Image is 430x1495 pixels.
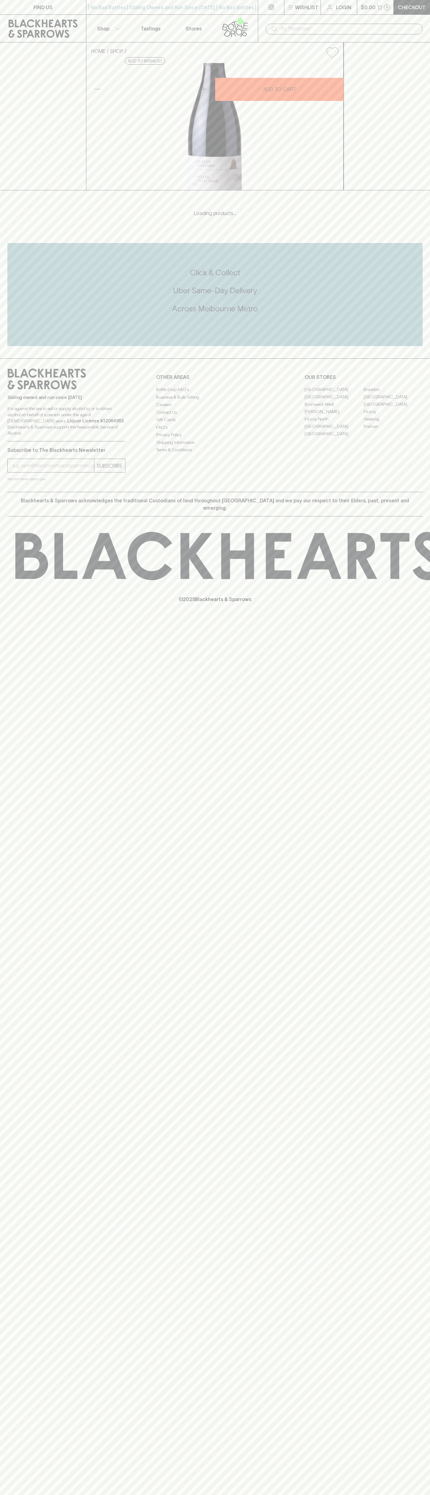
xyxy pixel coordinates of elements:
a: HOME [91,48,105,54]
a: Privacy Policy [156,431,274,439]
strong: Liquor License #32064953 [67,418,124,423]
p: Stores [186,25,202,32]
a: [GEOGRAPHIC_DATA] [305,393,364,401]
a: [GEOGRAPHIC_DATA] [364,401,423,408]
input: e.g. jane@blackheartsandsparrows.com.au [12,461,94,471]
a: Contact Us [156,409,274,416]
a: Stores [172,15,215,42]
a: FAQ's [156,424,274,431]
a: [PERSON_NAME] [305,408,364,415]
h5: Uber Same-Day Delivery [7,285,423,296]
a: [GEOGRAPHIC_DATA] [305,430,364,437]
a: Business & Bulk Gifting [156,393,274,401]
p: Sibling owned and run since [DATE] [7,394,125,401]
a: Geelong [364,415,423,423]
p: 0 [386,6,388,9]
p: Subscribe to The Blackhearts Newsletter [7,446,125,454]
button: SUBSCRIBE [94,459,125,472]
a: Fitzroy [364,408,423,415]
p: Wishlist [295,4,318,11]
button: Add to wishlist [125,57,165,65]
img: 41274.png [86,63,343,190]
a: Gift Cards [156,416,274,424]
a: [GEOGRAPHIC_DATA] [305,386,364,393]
h5: Click & Collect [7,268,423,278]
p: Login [336,4,351,11]
a: Brunswick West [305,401,364,408]
a: [GEOGRAPHIC_DATA] [305,423,364,430]
div: Call to action block [7,243,423,346]
p: FIND US [34,4,53,11]
h5: Across Melbourne Metro [7,304,423,314]
a: Fitzroy North [305,415,364,423]
p: ADD TO CART [263,86,296,93]
p: OTHER AREAS [156,373,274,381]
p: OUR STORES [305,373,423,381]
a: [GEOGRAPHIC_DATA] [364,393,423,401]
p: $0.00 [361,4,376,11]
a: Tastings [129,15,172,42]
p: Loading products... [6,209,424,217]
p: We will never spam you [7,476,125,482]
button: Shop [86,15,129,42]
p: Tastings [141,25,160,32]
a: Shipping Information [156,439,274,446]
button: Add to wishlist [324,45,341,61]
input: Try "Pinot noir" [280,24,418,34]
a: Careers [156,401,274,409]
p: Blackhearts & Sparrows acknowledges the traditional Custodians of land throughout [GEOGRAPHIC_DAT... [12,497,418,512]
a: Braddon [364,386,423,393]
button: ADD TO CART [215,78,344,101]
p: Shop [97,25,109,32]
p: Checkout [398,4,426,11]
p: It is against the law to sell or supply alcohol to, or to obtain alcohol on behalf of a person un... [7,405,125,436]
a: Bottle Drop FAQ's [156,386,274,393]
a: SHOP [110,48,123,54]
p: SUBSCRIBE [97,462,123,469]
a: Terms & Conditions [156,446,274,454]
a: Prahran [364,423,423,430]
